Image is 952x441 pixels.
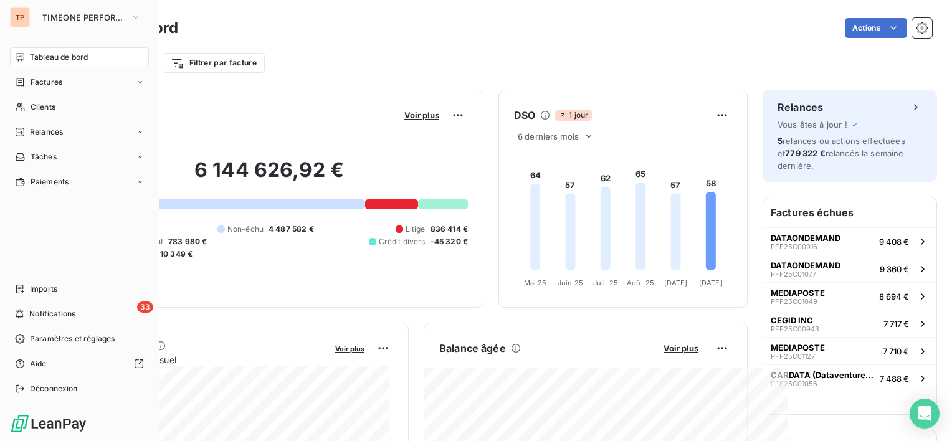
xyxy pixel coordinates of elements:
a: Aide [10,354,149,374]
span: MEDIAPOSTE [771,343,825,353]
button: Voir plus [331,343,368,354]
button: DATAONDEMANDPFF25C009169 408 € [763,227,936,255]
span: Tableau de bord [30,52,88,63]
span: Voir plus [404,110,439,120]
span: Factures [31,77,62,88]
span: 836 414 € [431,224,468,235]
span: 8 694 € [879,292,909,301]
button: Voir plus [401,110,443,121]
h6: Factures échues [763,197,936,227]
h2: 6 144 626,92 € [70,158,468,195]
span: Non-échu [227,224,264,235]
span: Voir plus [335,344,364,353]
span: Déconnexion [30,383,78,394]
span: 6 derniers mois [518,131,579,141]
span: Voir plus [664,343,698,353]
span: PFF25C00943 [771,325,819,333]
tspan: Mai 25 [524,278,547,287]
tspan: Août 25 [627,278,654,287]
span: 5 [778,136,783,146]
span: Imports [30,283,57,295]
span: relances ou actions effectuées et relancés la semaine dernière. [778,136,905,171]
h6: DSO [514,108,535,123]
span: -45 320 € [431,236,468,247]
span: CARDATA (Dataventure Group) [771,370,875,380]
span: Notifications [29,308,75,320]
span: Litige [406,224,426,235]
button: CEGID INCPFF25C009437 717 € [763,310,936,337]
span: TIMEONE PERFORMANCE [42,12,126,22]
span: PFF25C01056 [771,380,817,387]
tspan: [DATE] [699,278,723,287]
span: 9 408 € [879,237,909,247]
span: Paramètres et réglages [30,333,115,344]
span: Clients [31,102,55,113]
span: Tâches [31,151,57,163]
span: Aide [30,358,47,369]
span: CEGID INC [771,315,813,325]
span: 783 980 € [168,236,207,247]
tspan: Juin 25 [558,278,583,287]
span: Vous êtes à jour ! [778,120,847,130]
span: Relances [30,126,63,138]
span: 7 488 € [880,374,909,384]
span: PFF25C01127 [771,353,815,360]
span: 7 710 € [883,346,909,356]
button: MEDIAPOSTEPFF25C010498 694 € [763,282,936,310]
span: 4 487 582 € [269,224,314,235]
span: Crédit divers [379,236,426,247]
tspan: [DATE] [664,278,688,287]
span: 7 717 € [883,319,909,329]
span: 779 322 € [785,148,825,158]
h6: Balance âgée [439,341,506,356]
h6: Relances [778,100,823,115]
button: DATAONDEMANDPFF25C010779 360 € [763,255,936,282]
span: PFF25C00916 [771,243,817,250]
div: Open Intercom Messenger [910,399,940,429]
button: CARDATA (Dataventure Group)PFF25C010567 488 € [763,364,936,392]
span: MEDIAPOSTE [771,288,825,298]
span: 1 jour [555,110,592,121]
tspan: Juil. 25 [593,278,618,287]
div: TP [10,7,30,27]
span: PFF25C01077 [771,270,816,278]
span: DATAONDEMAND [771,233,840,243]
span: Paiements [31,176,69,187]
button: Filtrer par facture [163,53,265,73]
button: Actions [845,18,907,38]
span: PFF25C01049 [771,298,817,305]
span: DATAONDEMAND [771,260,840,270]
img: Logo LeanPay [10,414,87,434]
button: MEDIAPOSTEPFF25C011277 710 € [763,337,936,364]
span: 33 [137,301,153,313]
span: 9 360 € [880,264,909,274]
span: -10 349 € [156,249,193,260]
button: Voir plus [660,343,702,354]
span: Chiffre d'affaires mensuel [70,353,326,366]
